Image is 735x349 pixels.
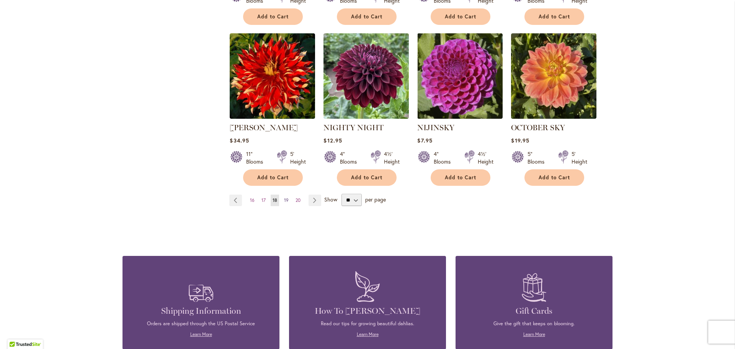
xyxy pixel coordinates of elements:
button: Add to Cart [243,169,303,186]
span: Add to Cart [445,13,476,20]
a: Nick Sr [230,113,315,120]
span: Add to Cart [351,174,382,181]
span: $7.95 [417,137,432,144]
span: $12.95 [323,137,342,144]
img: October Sky [511,33,596,119]
a: NIGHTY NIGHT [323,123,384,132]
a: October Sky [511,113,596,120]
span: Show [324,196,337,203]
span: Add to Cart [351,13,382,20]
p: Read our tips for growing beautiful dahlias. [301,320,434,327]
button: Add to Cart [524,169,584,186]
div: 4" Blooms [340,150,361,165]
div: 11" Blooms [246,150,268,165]
div: 5' Height [290,150,306,165]
h4: How To [PERSON_NAME] [301,306,434,316]
span: $19.95 [511,137,529,144]
span: per page [365,196,386,203]
a: 20 [294,195,302,206]
img: Nick Sr [230,33,315,119]
img: Nighty Night [323,33,409,119]
button: Add to Cart [524,8,584,25]
a: NIJINSKY [417,123,454,132]
a: NIJINSKY [417,113,503,120]
a: 16 [248,195,256,206]
div: 4½' Height [478,150,493,165]
a: [PERSON_NAME] [230,123,298,132]
a: Learn More [357,331,379,337]
a: Learn More [190,331,212,337]
iframe: Launch Accessibility Center [6,322,27,343]
span: Add to Cart [539,13,570,20]
span: 16 [250,197,255,203]
a: 17 [260,195,268,206]
span: 20 [296,197,301,203]
h4: Gift Cards [467,306,601,316]
span: Add to Cart [539,174,570,181]
a: Learn More [523,331,545,337]
button: Add to Cart [431,169,490,186]
a: Nighty Night [323,113,409,120]
h4: Shipping Information [134,306,268,316]
span: 19 [284,197,289,203]
a: 19 [282,195,291,206]
span: Add to Cart [445,174,476,181]
button: Add to Cart [431,8,490,25]
span: Add to Cart [257,174,289,181]
div: 4" Blooms [434,150,455,165]
button: Add to Cart [243,8,303,25]
span: Add to Cart [257,13,289,20]
button: Add to Cart [337,8,397,25]
img: NIJINSKY [417,33,503,119]
div: 4½' Height [384,150,400,165]
a: OCTOBER SKY [511,123,565,132]
div: 5' Height [572,150,587,165]
p: Give the gift that keeps on blooming. [467,320,601,327]
div: 5" Blooms [528,150,549,165]
span: $34.95 [230,137,249,144]
span: 17 [261,197,266,203]
p: Orders are shipped through the US Postal Service [134,320,268,327]
span: 18 [273,197,277,203]
button: Add to Cart [337,169,397,186]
